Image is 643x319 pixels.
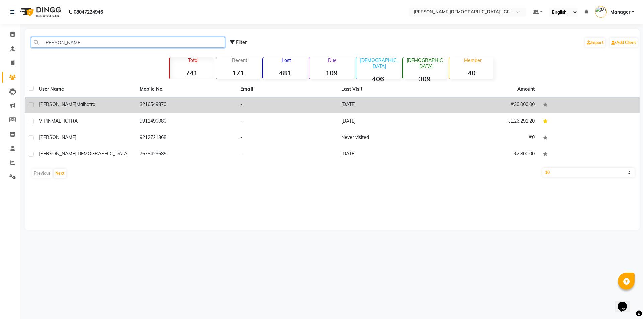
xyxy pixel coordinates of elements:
img: Manager [595,6,607,18]
span: [PERSON_NAME] [39,134,76,140]
strong: 741 [170,69,214,77]
td: 9911490080 [136,113,236,130]
span: [PERSON_NAME] [39,101,76,107]
a: Import [585,38,605,47]
td: - [236,130,337,146]
span: Manager [610,9,630,16]
p: Member [452,57,493,63]
td: - [236,146,337,163]
img: logo [17,3,63,21]
td: - [236,113,337,130]
th: User Name [35,82,136,97]
td: 3216549870 [136,97,236,113]
strong: 109 [309,69,353,77]
td: 7678429685 [136,146,236,163]
b: 08047224946 [74,3,103,21]
p: [DEMOGRAPHIC_DATA] [406,57,447,69]
th: Mobile No. [136,82,236,97]
p: [DEMOGRAPHIC_DATA] [359,57,400,69]
td: ₹1,26,291.20 [438,113,539,130]
td: ₹30,000.00 [438,97,539,113]
span: MALHOTRA [51,118,78,124]
iframe: chat widget [615,292,636,312]
td: ₹2,800.00 [438,146,539,163]
td: Never visited [337,130,438,146]
th: Last Visit [337,82,438,97]
strong: 406 [356,75,400,83]
strong: 40 [449,69,493,77]
span: VIPIN [39,118,51,124]
th: Email [236,82,337,97]
th: Amount [513,82,539,97]
button: Next [54,169,66,178]
span: [DEMOGRAPHIC_DATA] [76,151,129,157]
p: Total [172,57,214,63]
td: [DATE] [337,113,438,130]
p: Recent [219,57,260,63]
span: Malhotra [76,101,95,107]
td: - [236,97,337,113]
span: Filter [236,39,247,45]
strong: 171 [216,69,260,77]
span: [PERSON_NAME] [39,151,76,157]
input: Search by Name/Mobile/Email/Code [31,37,225,48]
td: 9212721368 [136,130,236,146]
strong: 481 [263,69,307,77]
td: [DATE] [337,97,438,113]
td: [DATE] [337,146,438,163]
a: Add Client [610,38,638,47]
p: Lost [266,57,307,63]
strong: 309 [403,75,447,83]
p: Due [311,57,353,63]
td: ₹0 [438,130,539,146]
